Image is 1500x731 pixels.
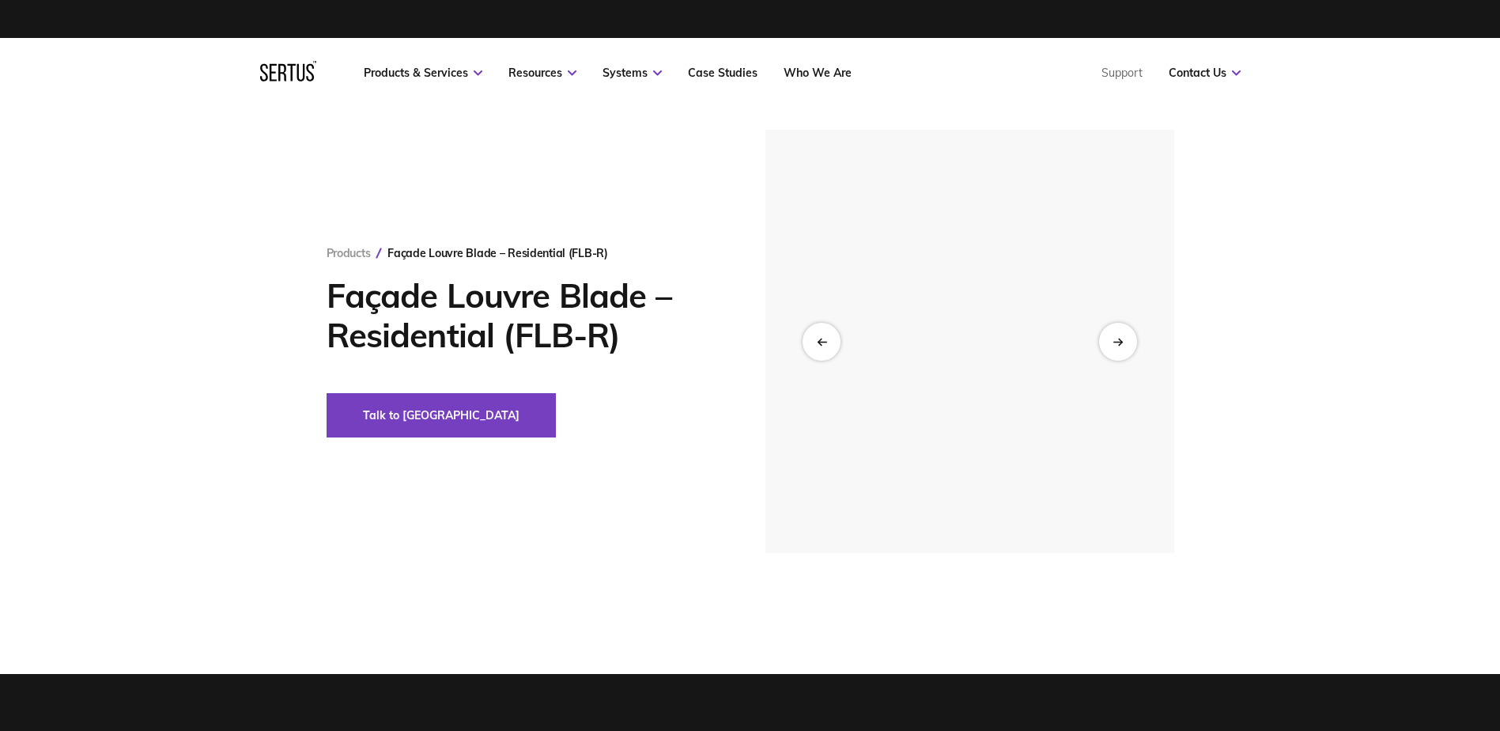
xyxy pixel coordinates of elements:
[508,66,576,80] a: Resources
[327,246,371,260] a: Products
[1169,66,1241,80] a: Contact Us
[784,66,852,80] a: Who We Are
[688,66,758,80] a: Case Studies
[327,393,556,437] button: Talk to [GEOGRAPHIC_DATA]
[327,276,718,355] h1: Façade Louvre Blade – Residential (FLB-R)
[603,66,662,80] a: Systems
[364,66,482,80] a: Products & Services
[1101,66,1143,80] a: Support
